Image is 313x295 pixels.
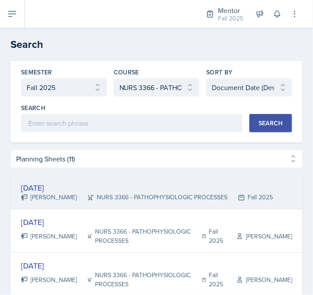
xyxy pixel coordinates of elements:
label: Search [21,104,45,112]
div: Fall 2025 [218,14,243,23]
div: Mentor [218,5,243,16]
div: Fall 2025 [191,227,226,245]
div: [PERSON_NAME] [226,232,292,241]
div: [DATE] [21,216,292,228]
div: Fall 2025 [228,193,273,202]
button: Search [249,114,292,132]
div: [PERSON_NAME] [21,232,77,241]
label: Sort By [206,68,232,77]
input: Enter search phrase [21,114,242,132]
div: [DATE] [21,182,273,194]
div: Search [259,120,283,127]
div: Fall 2025 [191,271,226,289]
div: NURS 3366 - PATHOPHYSIOLOGIC PROCESSES [77,271,191,289]
div: [PERSON_NAME] [21,275,77,285]
div: NURS 3366 - PATHOPHYSIOLOGIC PROCESSES [77,227,191,245]
label: Course [114,68,139,77]
div: [PERSON_NAME] [21,193,77,202]
div: [DATE] [21,260,292,272]
div: [PERSON_NAME] [226,275,292,285]
h2: Search [10,37,303,52]
div: NURS 3366 - PATHOPHYSIOLOGIC PROCESSES [77,193,228,202]
label: Semester [21,68,52,77]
